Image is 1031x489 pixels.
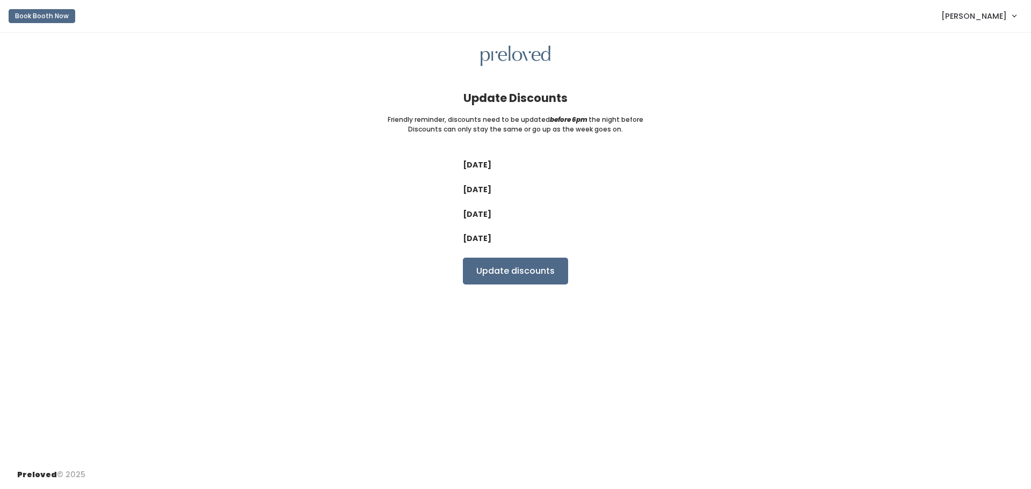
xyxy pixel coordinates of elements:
label: [DATE] [463,159,491,171]
small: Discounts can only stay the same or go up as the week goes on. [408,125,623,134]
a: Book Booth Now [9,4,75,28]
small: Friendly reminder, discounts need to be updated the night before [388,115,643,125]
label: [DATE] [463,209,491,220]
label: [DATE] [463,233,491,244]
label: [DATE] [463,184,491,195]
img: preloved logo [481,46,550,67]
span: Preloved [17,469,57,480]
span: [PERSON_NAME] [941,10,1007,22]
i: before 6pm [550,115,587,124]
div: © 2025 [17,461,85,480]
h4: Update Discounts [463,92,568,104]
button: Book Booth Now [9,9,75,23]
input: Update discounts [463,258,568,284]
a: [PERSON_NAME] [931,4,1027,27]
